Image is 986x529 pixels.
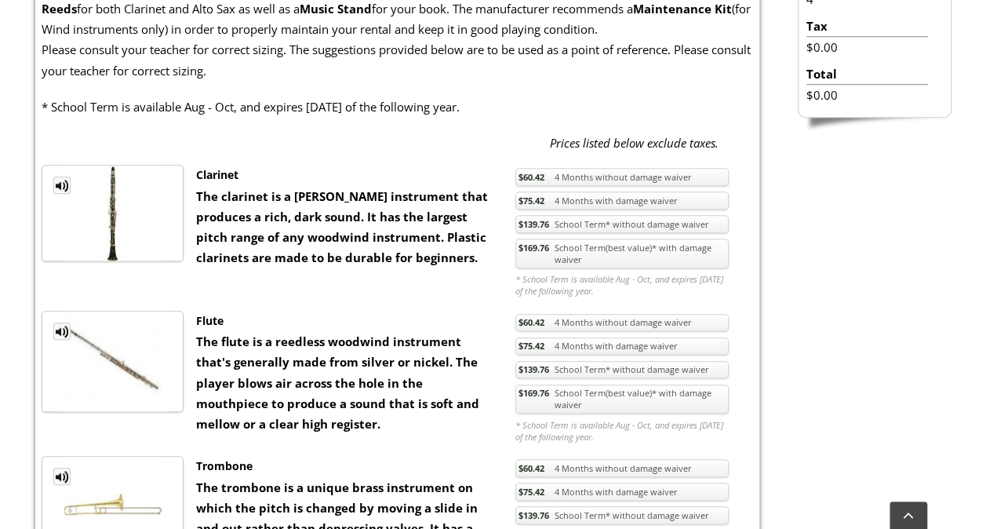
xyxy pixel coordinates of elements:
[64,166,162,261] img: th_1fc34dab4bdaff02a3697e89cb8f30dd_1328556165CLAR.jpg
[42,97,754,117] p: * School Term is available Aug - Oct, and expires [DATE] of the following year.
[195,165,492,185] div: Clarinet
[518,363,548,375] span: $139.76
[515,483,729,501] a: $75.424 Months with damage waiver
[518,195,544,206] span: $75.42
[515,192,729,210] a: $75.424 Months with damage waiver
[53,177,71,194] a: MP3 Clip
[518,462,544,474] span: $60.42
[515,215,729,233] a: $139.76School Term* without damage waiver
[806,16,928,37] li: Tax
[59,312,167,411] img: th_1fc34dab4bdaff02a3697e89cb8f30dd_1334771667FluteTM.jpg
[195,456,492,476] div: Trombone
[806,37,928,57] li: $0.00
[518,387,548,399] span: $169.76
[806,64,928,85] li: Total
[515,168,729,186] a: $60.424 Months without damage waiver
[300,1,372,16] strong: Music Stand
[53,323,71,340] a: MP3 Clip
[806,85,928,105] li: $0.00
[550,135,719,151] em: Prices listed below exclude taxes.
[515,459,729,477] a: $60.424 Months without damage waiver
[518,242,548,254] span: $169.76
[195,188,487,266] strong: The clarinet is a [PERSON_NAME] instrument that produces a rich, dark sound. It has the largest p...
[518,486,544,498] span: $75.42
[515,239,729,268] a: $169.76School Term(best value)* with damage waiver
[518,171,544,183] span: $60.42
[53,468,71,485] a: MP3 Clip
[515,361,729,379] a: $139.76School Term* without damage waiver
[515,337,729,356] a: $75.424 Months with damage waiver
[518,340,544,352] span: $75.42
[515,419,729,443] em: * School Term is available Aug - Oct, and expires [DATE] of the following year.
[515,273,729,297] em: * School Term is available Aug - Oct, and expires [DATE] of the following year.
[42,39,754,81] p: Please consult your teacher for correct sizing. The suggestions provided below are to be used as ...
[515,385,729,414] a: $169.76School Term(best value)* with damage waiver
[518,218,548,230] span: $139.76
[633,1,732,16] strong: Maintenance Kit
[195,311,492,331] div: Flute
[515,506,729,524] a: $139.76School Term* without damage waiver
[195,334,478,432] strong: The flute is a reedless woodwind instrument that's generally made from silver or nickel. The play...
[518,509,548,521] span: $139.76
[798,118,951,132] img: sidebar-footer.png
[515,314,729,332] a: $60.424 Months without damage waiver
[518,316,544,328] span: $60.42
